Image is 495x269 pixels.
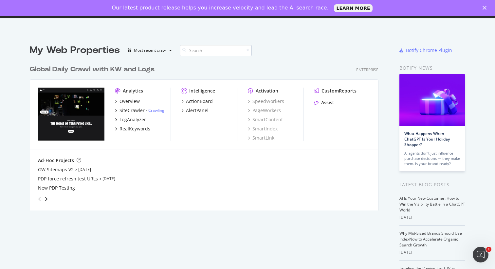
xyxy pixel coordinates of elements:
div: Assist [321,99,334,106]
a: [DATE] [102,176,115,181]
a: SpeedWorkers [248,98,284,105]
div: CustomReports [321,88,357,94]
div: Activation [256,88,278,94]
a: Global Daily Crawl with KW and Logs [30,65,157,74]
a: Why Mid-Sized Brands Should Use IndexNow to Accelerate Organic Search Growth [399,230,462,248]
div: [DATE] [399,249,465,255]
a: LEARN MORE [334,4,373,12]
div: grid [30,57,384,210]
div: AI agents don’t just influence purchase decisions — they make them. Is your brand ready? [404,151,460,166]
a: Overview [115,98,140,105]
input: Search [180,45,252,56]
a: AlertPanel [181,107,209,114]
div: Ad-Hoc Projects [38,157,74,164]
a: Crawling [148,108,164,113]
img: nike.com [38,88,104,141]
div: Intelligence [189,88,215,94]
div: Latest Blog Posts [399,181,465,188]
div: Enterprise [356,67,378,73]
button: Most recent crawl [125,45,174,56]
a: Botify Chrome Plugin [399,47,452,54]
div: SiteCrawler [119,107,145,114]
a: What Happens When ChatGPT Is Your Holiday Shopper? [404,131,450,147]
div: Global Daily Crawl with KW and Logs [30,65,155,74]
a: PageWorkers [248,107,281,114]
a: LogAnalyzer [115,116,146,123]
div: angle-left [35,194,44,204]
div: Analytics [123,88,143,94]
div: AlertPanel [186,107,209,114]
div: Close [483,6,489,10]
a: AI Is Your New Customer: How to Win the Visibility Battle in a ChatGPT World [399,195,465,213]
div: ActionBoard [186,98,213,105]
div: - [146,108,164,113]
img: What Happens When ChatGPT Is Your Holiday Shopper? [399,74,465,126]
a: [DATE] [78,167,91,172]
span: 1 [486,247,491,252]
div: Botify Chrome Plugin [406,47,452,54]
a: RealKeywords [115,126,150,132]
a: CustomReports [314,88,357,94]
a: SmartContent [248,116,283,123]
a: GW Sitemaps V2 [38,166,74,173]
div: LogAnalyzer [119,116,146,123]
div: [DATE] [399,214,465,220]
a: ActionBoard [181,98,213,105]
div: angle-right [44,196,48,202]
div: Our latest product release helps you increase velocity and lead the AI search race. [112,5,329,11]
iframe: Intercom live chat [473,247,488,262]
a: SiteCrawler- Crawling [115,107,164,114]
div: RealKeywords [119,126,150,132]
div: Overview [119,98,140,105]
a: SmartIndex [248,126,278,132]
a: SmartLink [248,135,274,141]
div: My Web Properties [30,44,120,57]
div: Botify news [399,64,465,72]
a: PDP force refresh test URLs [38,176,98,182]
a: Assist [314,99,334,106]
a: New PDP Testing [38,185,75,191]
div: Most recent crawl [134,48,167,52]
